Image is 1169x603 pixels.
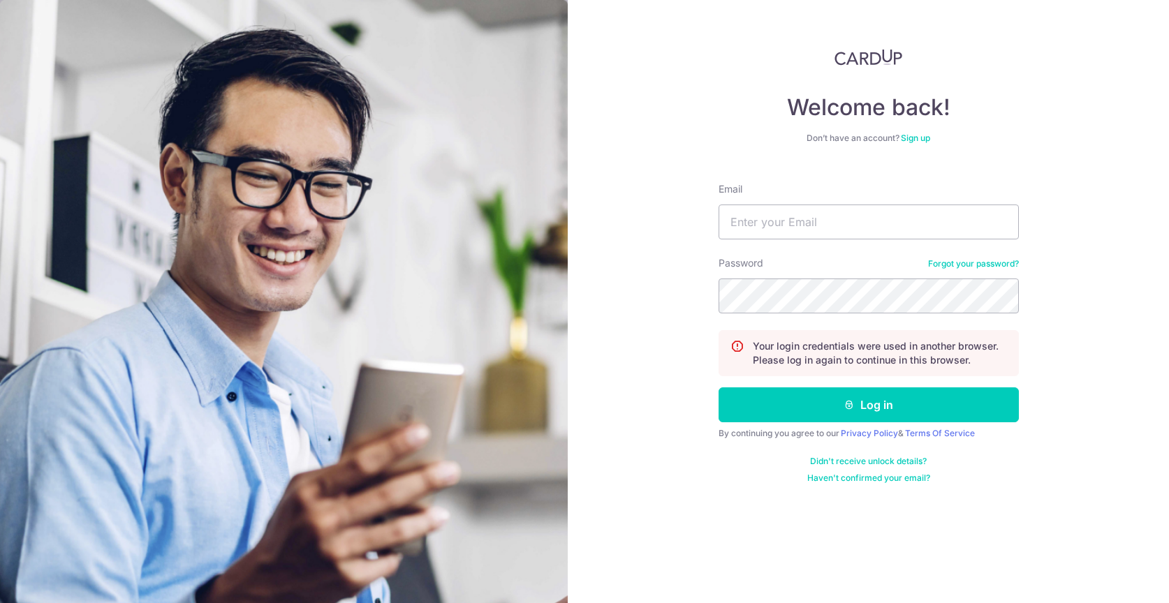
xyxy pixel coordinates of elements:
[719,182,742,196] label: Email
[753,339,1007,367] p: Your login credentials were used in another browser. Please log in again to continue in this brow...
[719,204,1019,239] input: Enter your Email
[905,428,975,438] a: Terms Of Service
[807,472,930,484] a: Haven't confirmed your email?
[719,387,1019,422] button: Log in
[928,258,1019,269] a: Forgot your password?
[835,49,903,66] img: CardUp Logo
[719,133,1019,144] div: Don’t have an account?
[719,94,1019,121] h4: Welcome back!
[719,256,763,270] label: Password
[901,133,930,143] a: Sign up
[841,428,898,438] a: Privacy Policy
[810,456,927,467] a: Didn't receive unlock details?
[719,428,1019,439] div: By continuing you agree to our &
